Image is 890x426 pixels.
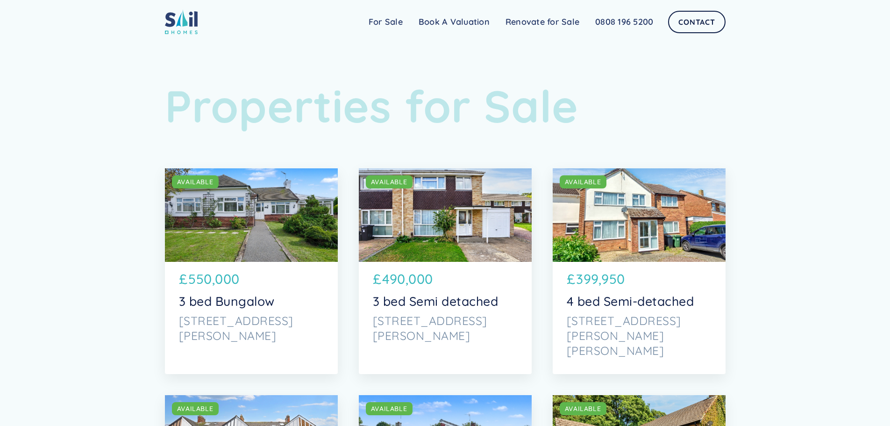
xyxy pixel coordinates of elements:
[587,13,661,31] a: 0808 196 5200
[179,294,324,309] p: 3 bed Bungalow
[165,9,198,34] img: sail home logo colored
[361,13,411,31] a: For Sale
[567,294,712,309] p: 4 bed Semi-detached
[668,11,725,33] a: Contact
[565,404,601,413] div: AVAILABLE
[382,269,433,289] p: 490,000
[179,313,324,343] p: [STREET_ADDRESS][PERSON_NAME]
[165,168,338,374] a: AVAILABLE£550,0003 bed Bungalow[STREET_ADDRESS][PERSON_NAME]
[373,294,518,309] p: 3 bed Semi detached
[576,269,625,289] p: 399,950
[411,13,498,31] a: Book A Valuation
[188,269,240,289] p: 550,000
[359,168,532,374] a: AVAILABLE£490,0003 bed Semi detached[STREET_ADDRESS][PERSON_NAME]
[165,79,726,133] h1: Properties for Sale
[179,269,188,289] p: £
[373,313,518,343] p: [STREET_ADDRESS][PERSON_NAME]
[373,269,382,289] p: £
[498,13,587,31] a: Renovate for Sale
[553,168,726,374] a: AVAILABLE£399,9504 bed Semi-detached[STREET_ADDRESS][PERSON_NAME][PERSON_NAME]
[371,404,407,413] div: AVAILABLE
[565,177,601,187] div: AVAILABLE
[371,177,407,187] div: AVAILABLE
[567,269,576,289] p: £
[177,177,214,187] div: AVAILABLE
[177,404,214,413] div: AVAILABLE
[567,313,712,359] p: [STREET_ADDRESS][PERSON_NAME][PERSON_NAME]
